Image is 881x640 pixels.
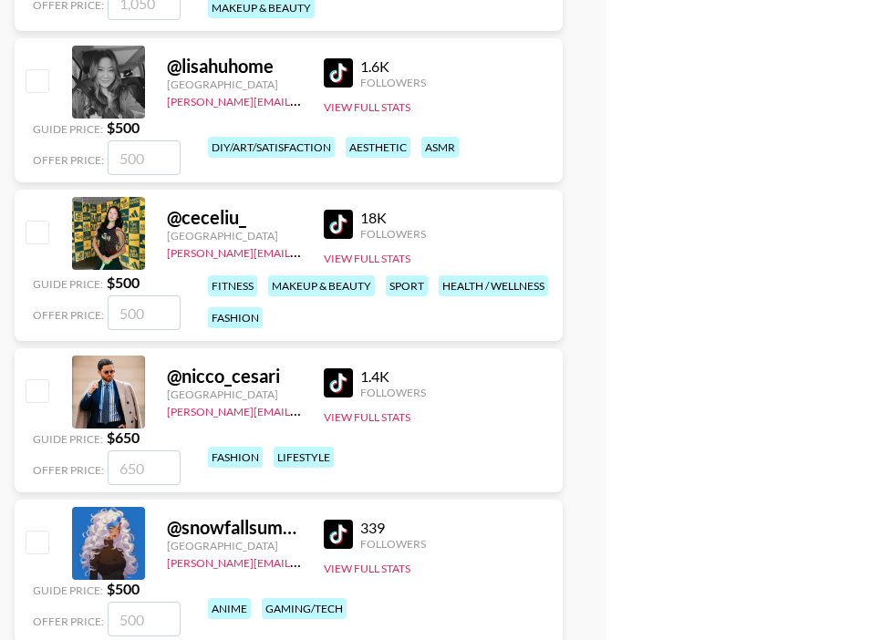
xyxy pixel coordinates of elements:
div: @ nicco_cesari [167,365,302,387]
div: [GEOGRAPHIC_DATA] [167,539,302,552]
div: @ lisahuhome [167,55,302,77]
div: @ snowfallsummit [167,516,302,539]
button: View Full Stats [324,252,410,265]
strong: $ 500 [107,119,140,136]
button: View Full Stats [324,100,410,114]
strong: $ 500 [107,274,140,291]
input: 500 [108,140,181,175]
img: TikTok [324,58,353,88]
div: aesthetic [346,137,410,158]
div: fashion [208,307,263,328]
div: gaming/tech [262,598,347,619]
strong: $ 500 [107,580,140,597]
div: lifestyle [274,447,334,468]
div: Followers [360,227,426,241]
img: TikTok [324,520,353,549]
span: Guide Price: [33,432,103,446]
a: [PERSON_NAME][EMAIL_ADDRESS][DOMAIN_NAME] [167,401,437,418]
div: fitness [208,275,257,296]
div: health / wellness [439,275,548,296]
div: asmr [421,137,459,158]
a: [PERSON_NAME][EMAIL_ADDRESS][DOMAIN_NAME] [167,243,437,260]
a: [PERSON_NAME][EMAIL_ADDRESS][DOMAIN_NAME] [167,552,437,570]
div: 339 [360,519,426,537]
span: Guide Price: [33,122,103,136]
strong: $ 650 [107,428,140,446]
div: [GEOGRAPHIC_DATA] [167,77,302,91]
span: Offer Price: [33,308,104,322]
div: 1.4K [360,367,426,386]
div: makeup & beauty [268,275,375,296]
span: Offer Price: [33,153,104,167]
div: @ ceceliu_ [167,206,302,229]
div: Followers [360,76,426,89]
input: 650 [108,450,181,485]
a: [PERSON_NAME][EMAIL_ADDRESS][DOMAIN_NAME] [167,91,437,108]
div: [GEOGRAPHIC_DATA] [167,229,302,243]
button: View Full Stats [324,562,410,575]
div: 18K [360,209,426,227]
div: 1.6K [360,57,426,76]
input: 500 [108,602,181,636]
div: Followers [360,537,426,551]
img: TikTok [324,210,353,239]
span: Guide Price: [33,277,103,291]
button: View Full Stats [324,410,410,424]
span: Guide Price: [33,583,103,597]
img: TikTok [324,368,353,397]
span: Offer Price: [33,463,104,477]
div: [GEOGRAPHIC_DATA] [167,387,302,401]
div: fashion [208,447,263,468]
input: 500 [108,295,181,330]
div: diy/art/satisfaction [208,137,335,158]
div: anime [208,598,251,619]
div: sport [386,275,428,296]
span: Offer Price: [33,614,104,628]
div: Followers [360,386,426,399]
